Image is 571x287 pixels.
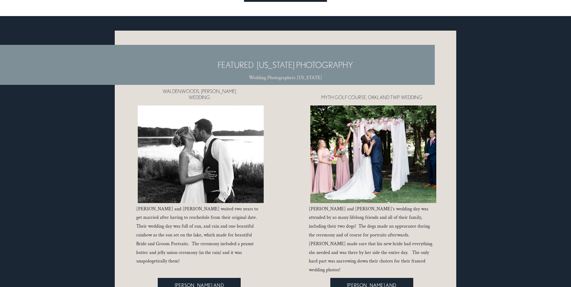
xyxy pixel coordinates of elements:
span: [PERSON_NAME] and [PERSON_NAME]’s wedding day was attended by so many lifelong friends and all of... [309,206,434,273]
p: Wedding Photographers [US_STATE] [223,74,348,82]
span: [PERSON_NAME] and [PERSON_NAME] waited two years to get married after having to reschedule from t... [136,206,259,265]
span: MYTH GOLF COURSE, OAKLAND TWP. WEDDING [321,95,422,100]
span: WALDENWOODS, [PERSON_NAME] WEDDING [163,88,237,100]
h3: FEATURED [US_STATE] PHOTOGRAPHY [201,60,370,70]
